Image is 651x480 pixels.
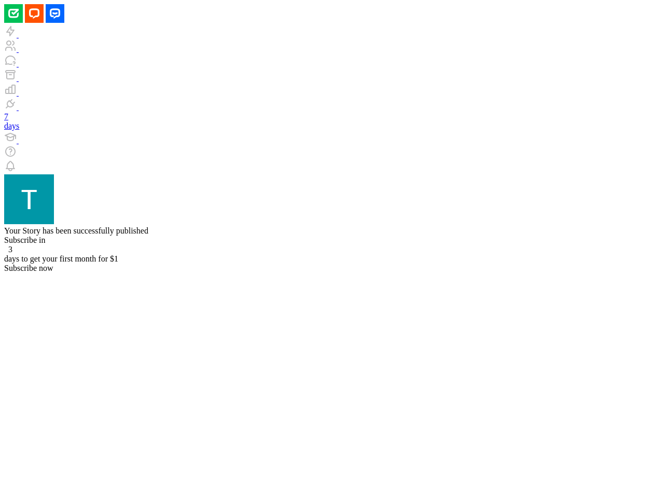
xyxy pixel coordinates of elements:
div: 3 [8,245,643,254]
div: days [4,121,647,131]
div: Subscribe now [4,264,647,273]
button: Open LiveChat chat widget [8,4,39,35]
div: 7 [4,112,647,121]
div: Subscribe in days to get your first month for $1 [4,236,647,264]
a: 7 days [4,112,647,131]
div: Your Story has been successfully published [4,226,647,236]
